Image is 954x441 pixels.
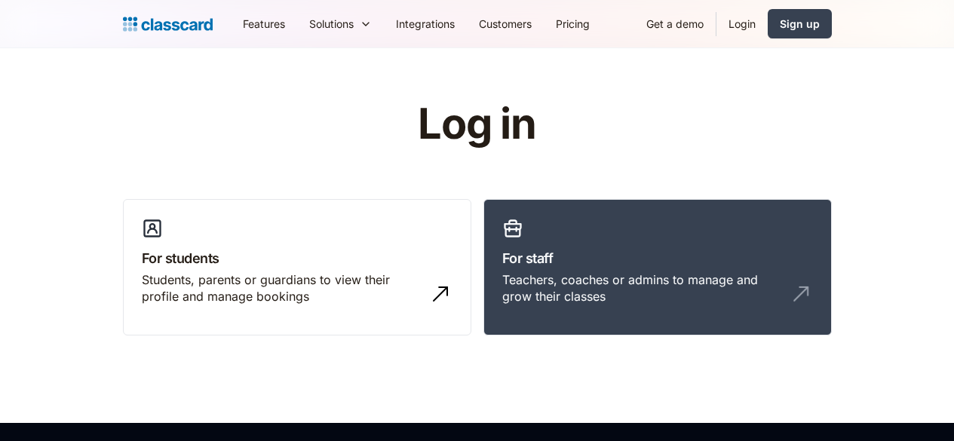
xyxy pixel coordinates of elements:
[467,7,544,41] a: Customers
[123,199,471,336] a: For studentsStudents, parents or guardians to view their profile and manage bookings
[142,248,452,268] h3: For students
[768,9,832,38] a: Sign up
[544,7,602,41] a: Pricing
[716,7,768,41] a: Login
[123,14,213,35] a: home
[142,271,422,305] div: Students, parents or guardians to view their profile and manage bookings
[634,7,716,41] a: Get a demo
[231,7,297,41] a: Features
[309,16,354,32] div: Solutions
[297,7,384,41] div: Solutions
[780,16,820,32] div: Sign up
[384,7,467,41] a: Integrations
[502,271,783,305] div: Teachers, coaches or admins to manage and grow their classes
[502,248,813,268] h3: For staff
[483,199,832,336] a: For staffTeachers, coaches or admins to manage and grow their classes
[238,101,716,148] h1: Log in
